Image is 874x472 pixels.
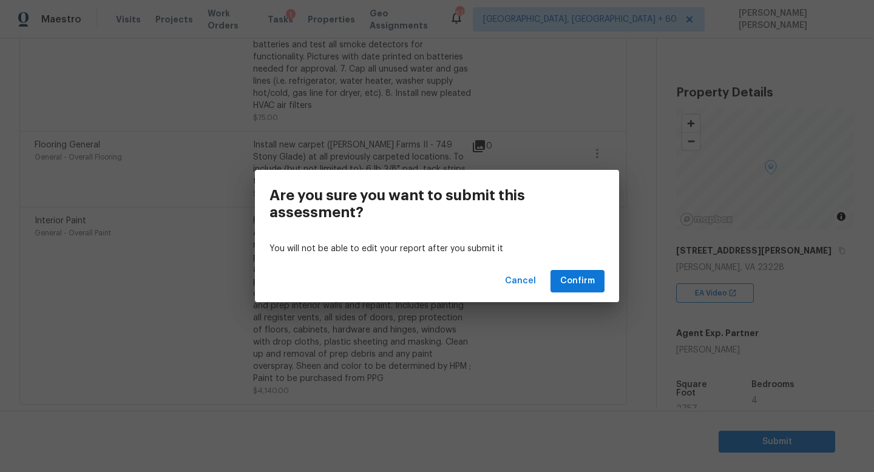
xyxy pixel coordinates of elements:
span: Cancel [505,274,536,289]
button: Confirm [550,270,605,292]
span: Confirm [560,274,595,289]
p: You will not be able to edit your report after you submit it [269,243,605,255]
h3: Are you sure you want to submit this assessment? [269,187,550,221]
button: Cancel [500,270,541,292]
